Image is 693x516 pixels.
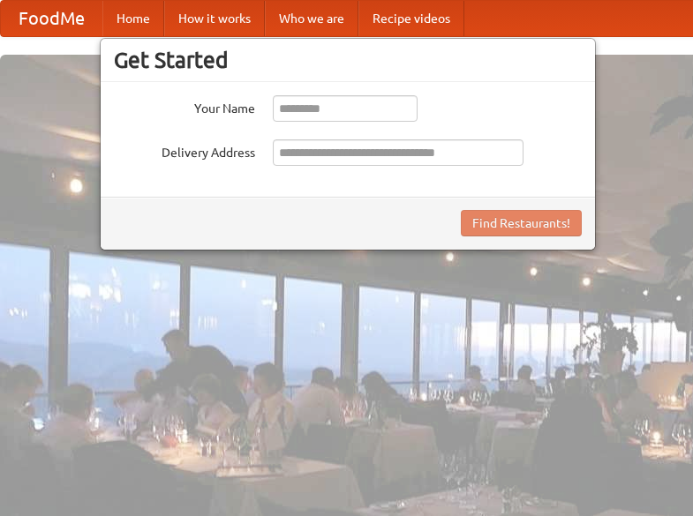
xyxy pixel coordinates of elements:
[1,1,102,36] a: FoodMe
[461,210,582,236] button: Find Restaurants!
[114,139,255,161] label: Delivery Address
[102,1,164,36] a: Home
[164,1,265,36] a: How it works
[265,1,358,36] a: Who we are
[358,1,464,36] a: Recipe videos
[114,95,255,117] label: Your Name
[114,47,582,73] h3: Get Started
